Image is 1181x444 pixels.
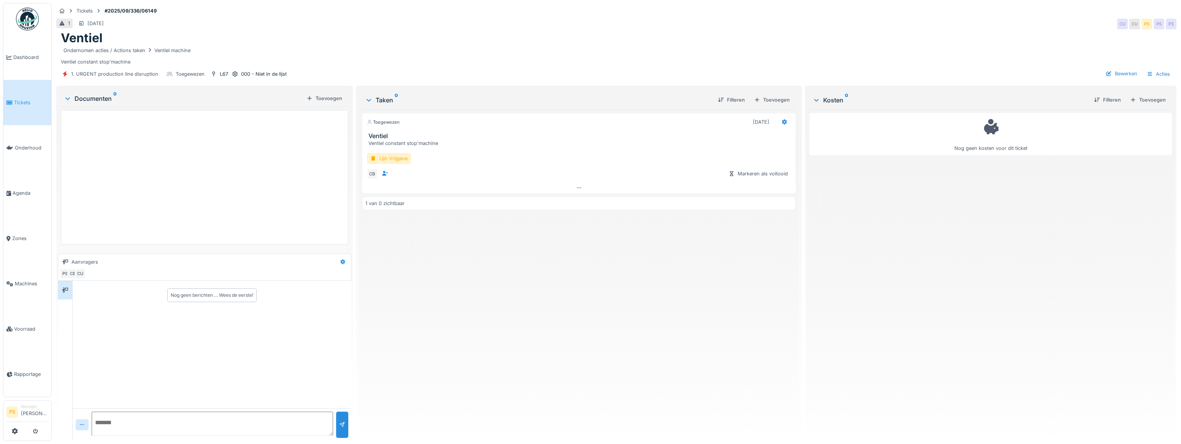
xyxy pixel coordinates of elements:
[87,20,104,27] div: [DATE]
[113,94,117,103] sup: 0
[67,268,78,279] div: CB
[751,95,793,105] div: Toevoegen
[13,54,48,61] span: Dashboard
[21,404,48,409] div: Manager
[368,140,793,147] div: Ventiel constant stop'machine
[814,116,1167,152] div: Nog geen kosten voor dit ticket
[15,144,48,151] span: Onderhoud
[3,352,51,397] a: Rapportage
[725,169,791,179] div: Markeren als voltooid
[71,70,158,78] div: 1. URGENT production line disruption
[3,261,51,306] a: Machines
[63,47,190,54] div: Ondernomen acties / Actions taken Ventiel machine
[1166,19,1176,29] div: PS
[845,95,848,105] sup: 0
[71,258,98,266] div: Aanvragers
[365,200,405,207] div: 1 van 0 zichtbaar
[102,7,160,14] strong: #2025/09/336/06149
[1103,68,1140,79] div: Bewerken
[14,371,48,378] span: Rapportage
[1129,19,1140,29] div: CU
[367,153,411,164] div: Lijn Vrijgave
[6,406,18,418] li: PS
[365,95,712,105] div: Taken
[6,404,48,422] a: PS Manager[PERSON_NAME]
[1143,68,1173,80] div: Acties
[13,189,48,197] span: Agenda
[21,404,48,420] li: [PERSON_NAME]
[3,35,51,80] a: Dashboard
[813,95,1088,105] div: Kosten
[753,118,769,126] div: [DATE]
[395,95,398,105] sup: 0
[3,170,51,216] a: Agenda
[75,268,86,279] div: CU
[367,169,378,179] div: CB
[3,80,51,125] a: Tickets
[303,93,345,103] div: Toevoegen
[16,8,39,30] img: Badge_color-CXgf-gQk.svg
[220,70,228,78] div: L67
[3,125,51,170] a: Onderhoud
[241,70,287,78] div: 000 - Niet in de lijst
[1141,19,1152,29] div: PS
[176,70,205,78] div: Toegewezen
[171,292,253,299] div: Nog geen berichten … Wees de eerste!
[14,99,48,106] span: Tickets
[15,280,48,287] span: Machines
[1154,19,1164,29] div: PS
[1127,95,1169,105] div: Toevoegen
[1091,95,1124,105] div: Filteren
[715,95,748,105] div: Filteren
[367,119,400,126] div: Toegewezen
[1117,19,1128,29] div: CU
[64,94,303,103] div: Documenten
[368,132,793,140] h3: Ventiel
[3,216,51,261] a: Zones
[14,325,48,333] span: Voorraad
[76,7,93,14] div: Tickets
[3,306,51,352] a: Voorraad
[61,46,1172,65] div: Ventiel constant stop'machine
[61,31,103,45] h1: Ventiel
[12,235,48,242] span: Zones
[68,20,70,27] div: 1
[60,268,70,279] div: PS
